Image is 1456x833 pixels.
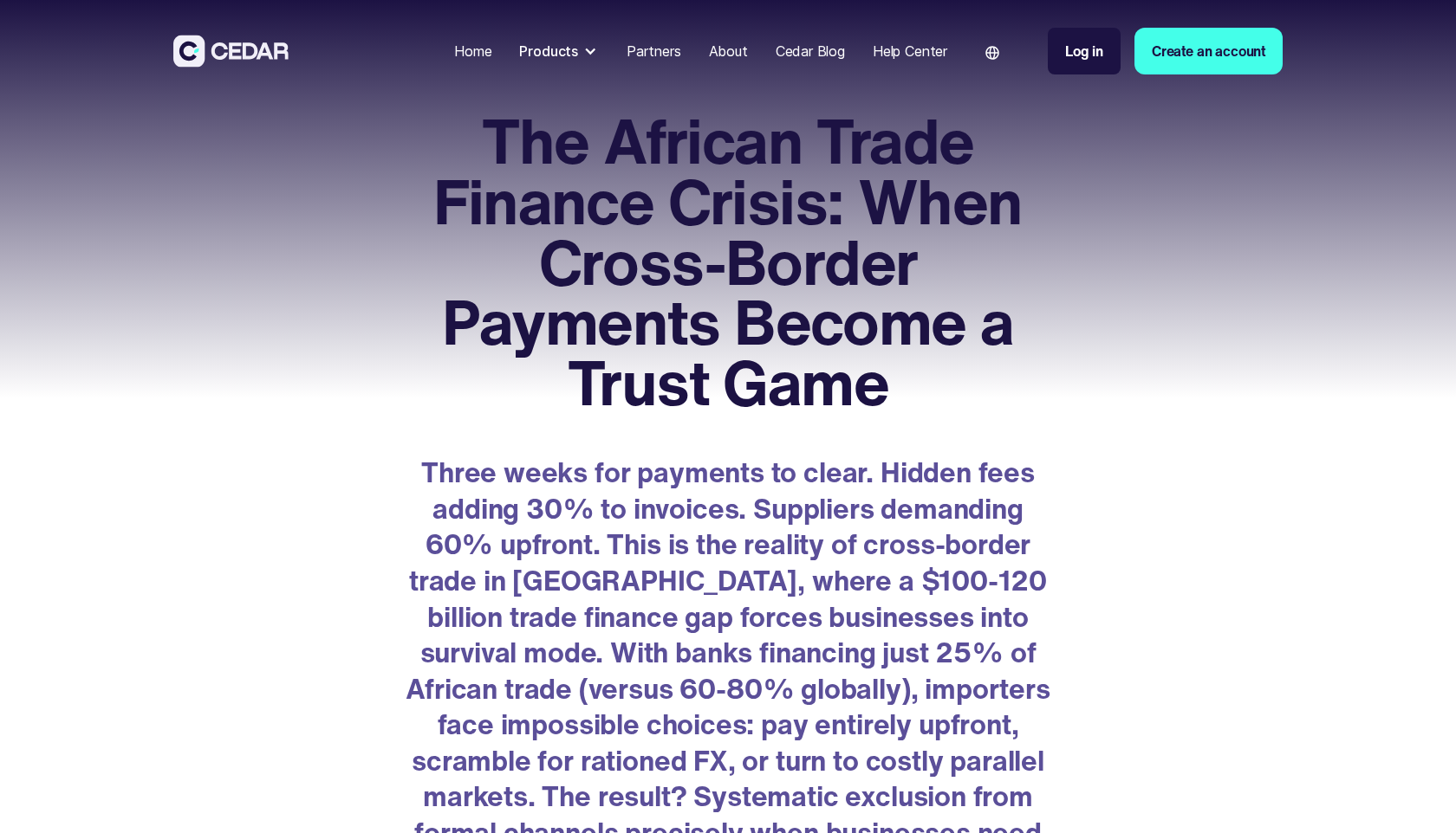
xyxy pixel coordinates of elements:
[873,41,947,61] div: Help Center
[620,32,688,70] a: Partners
[1134,28,1283,74] a: Create an account
[769,32,852,70] a: Cedar Blog
[709,41,748,61] div: About
[776,41,845,61] div: Cedar Blog
[454,41,491,61] div: Home
[702,32,755,70] a: About
[447,32,498,70] a: Home
[1048,28,1121,74] a: Log in
[403,111,1053,413] h1: The African Trade Finance Crisis: When Cross-Border Payments Become a Trust Game
[985,46,999,60] img: world icon
[519,41,578,61] div: Products
[512,34,606,68] div: Products
[866,32,954,70] a: Help Center
[1065,41,1103,61] div: Log in
[627,41,681,61] div: Partners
